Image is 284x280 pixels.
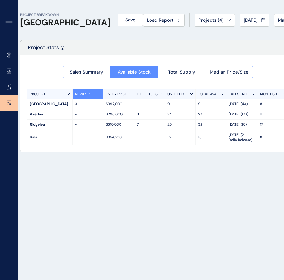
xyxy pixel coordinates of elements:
p: 15 [167,135,193,140]
p: [DATE] (10) [229,122,254,127]
span: Median Price/Size [210,69,248,75]
button: Save [118,14,143,26]
p: [DATE] (2- Bella Release) [229,132,254,143]
p: LATEST RELEASE [229,92,251,97]
button: Median Price/Size [205,66,253,78]
p: TOTAL AVAILABLE [198,92,221,97]
p: $392,000 [106,102,131,107]
span: Save [125,17,136,23]
p: $296,000 [106,112,131,117]
p: ENTRY PRICE [106,92,127,97]
p: TITLED LOTS [137,92,158,97]
div: Kala [27,132,72,142]
p: 15 [198,135,224,140]
p: PROJECT BREAKDOWN [20,12,111,17]
span: Total Supply [168,69,195,75]
div: Averley [27,109,72,119]
button: Load Report [143,14,185,27]
span: Available Stock [118,69,151,75]
p: Project Stats [28,44,59,55]
p: - [75,112,101,117]
p: 32 [198,122,224,127]
p: 3 [137,112,162,117]
p: - [75,135,101,140]
p: MONTHS TO TITLE [260,92,283,97]
button: Available Stock [110,66,158,78]
p: 9 [167,102,193,107]
p: $310,000 [106,122,131,127]
button: [DATE] [240,14,269,27]
div: Ridgelea [27,120,72,130]
span: Sales Summary [70,69,103,75]
p: 9 [198,102,224,107]
button: Sales Summary [63,66,111,78]
p: - [75,122,101,127]
p: 3 [75,102,101,107]
h1: [GEOGRAPHIC_DATA] [20,17,111,28]
div: [GEOGRAPHIC_DATA] [27,99,72,109]
p: [DATE] (4A) [229,102,254,107]
p: - [137,102,162,107]
button: Total Supply [158,66,205,78]
p: PROJECT [30,92,45,97]
p: - [137,135,162,140]
p: NEWLY RELEASED [75,92,98,97]
span: Load Report [147,17,173,23]
p: [DATE] (17B) [229,112,254,117]
p: 24 [167,112,193,117]
button: Projects (4) [195,14,235,27]
p: 27 [198,112,224,117]
p: 25 [167,122,193,127]
p: $354,500 [106,135,131,140]
span: Projects ( 4 ) [198,17,224,23]
p: UNTITLED LOTS [167,92,190,97]
p: 7 [137,122,162,127]
span: [DATE] [244,17,257,23]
